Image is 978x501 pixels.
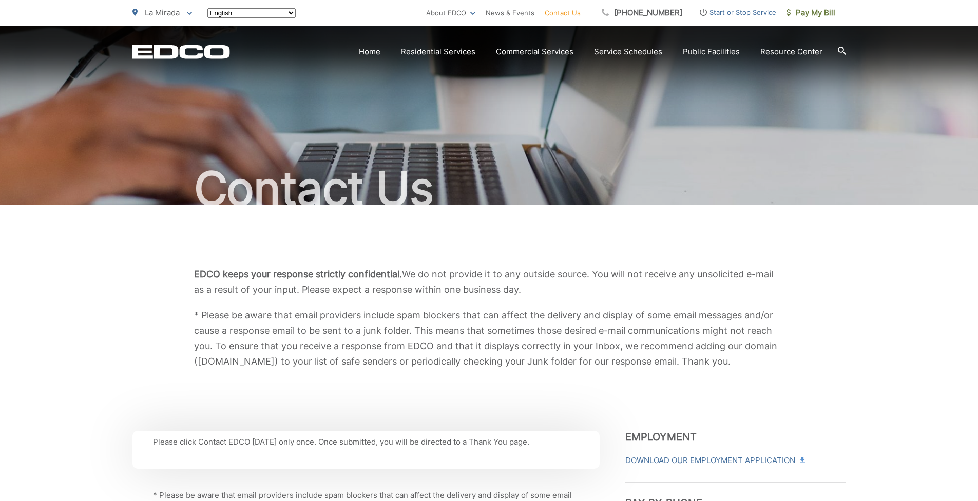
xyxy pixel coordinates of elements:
a: Commercial Services [496,46,573,58]
h3: Employment [625,431,846,443]
a: EDCD logo. Return to the homepage. [132,45,230,59]
a: Residential Services [401,46,475,58]
span: La Mirada [145,8,180,17]
span: Pay My Bill [787,7,835,19]
a: Home [359,46,380,58]
p: * Please be aware that email providers include spam blockers that can affect the delivery and dis... [194,308,784,369]
a: About EDCO [426,7,475,19]
h1: Contact Us [132,163,846,214]
a: Contact Us [545,7,581,19]
a: Public Facilities [683,46,740,58]
p: We do not provide it to any outside source. You will not receive any unsolicited e-mail as a resu... [194,267,784,297]
select: Select a language [207,8,296,18]
a: Resource Center [760,46,822,58]
a: News & Events [486,7,534,19]
a: Service Schedules [594,46,662,58]
p: Please click Contact EDCO [DATE] only once. Once submitted, you will be directed to a Thank You p... [153,436,579,448]
a: Download Our Employment Application [625,454,804,467]
b: EDCO keeps your response strictly confidential. [194,269,402,279]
